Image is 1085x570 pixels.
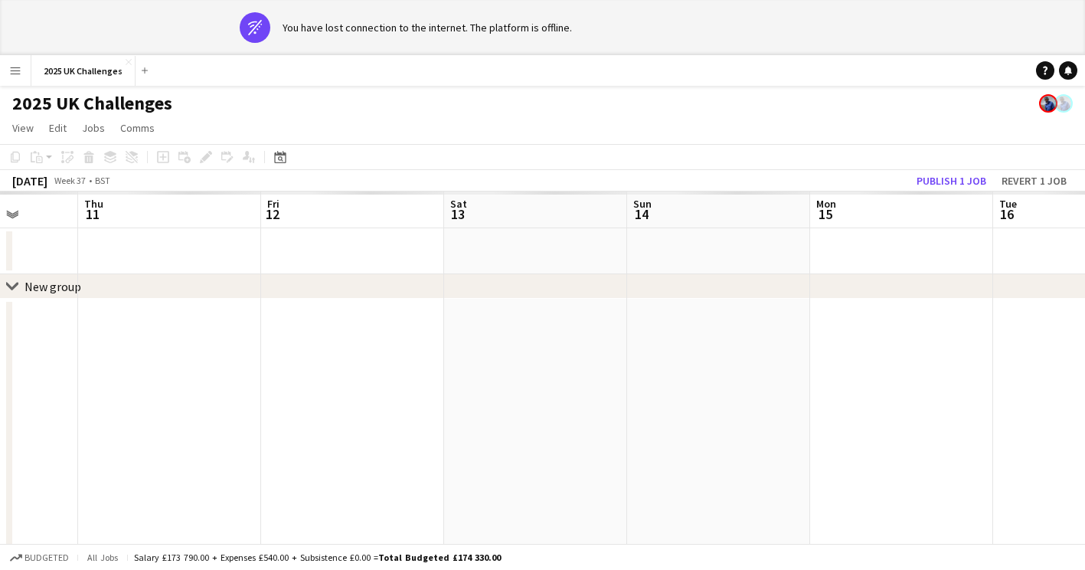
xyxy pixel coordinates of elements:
span: Edit [49,121,67,135]
h1: 2025 UK Challenges [12,92,172,115]
div: You have lost connection to the internet. The platform is offline. [283,21,572,34]
div: New group [25,279,81,294]
span: Sun [633,197,652,211]
span: Jobs [82,121,105,135]
button: 2025 UK Challenges [31,56,136,86]
span: 15 [814,205,836,223]
a: Comms [114,118,161,138]
div: [DATE] [12,173,47,188]
span: 14 [631,205,652,223]
button: Publish 1 job [910,171,992,191]
a: View [6,118,40,138]
a: Edit [43,118,73,138]
span: 11 [82,205,103,223]
span: Sat [450,197,467,211]
div: BST [95,175,110,186]
button: Budgeted [8,549,71,566]
span: Total Budgeted £174 330.00 [378,552,501,563]
a: Jobs [76,118,111,138]
span: 13 [448,205,467,223]
span: Budgeted [25,552,69,563]
span: Thu [84,197,103,211]
span: Comms [120,121,155,135]
app-user-avatar: Andy Baker [1054,94,1073,113]
span: View [12,121,34,135]
span: Mon [816,197,836,211]
app-user-avatar: Andy Baker [1039,94,1057,113]
span: Fri [267,197,279,211]
div: Salary £173 790.00 + Expenses £540.00 + Subsistence £0.00 = [134,552,501,563]
span: All jobs [84,552,121,563]
span: 12 [265,205,279,223]
span: Tue [999,197,1017,211]
span: Week 37 [51,175,89,186]
button: Revert 1 job [995,171,1073,191]
span: 16 [997,205,1017,223]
